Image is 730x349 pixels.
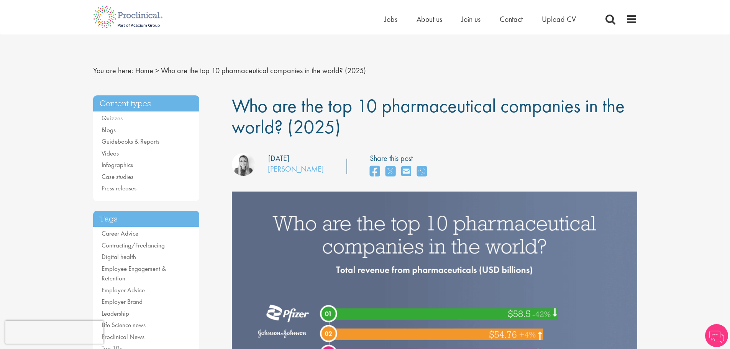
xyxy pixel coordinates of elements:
a: Press releases [102,184,136,192]
a: breadcrumb link [135,66,153,75]
a: Blogs [102,126,116,134]
h3: Tags [93,211,200,227]
span: Who are the top 10 pharmaceutical companies in the world? (2025) [232,93,625,139]
a: share on email [401,164,411,180]
a: Quizzes [102,114,123,122]
label: Share this post [370,153,431,164]
a: share on twitter [386,164,395,180]
a: About us [417,14,442,24]
a: Join us [461,14,481,24]
a: Career Advice [102,229,138,238]
a: Contracting/Freelancing [102,241,165,249]
span: Who are the top 10 pharmaceutical companies in the world? (2025) [161,66,366,75]
a: Case studies [102,172,133,181]
img: Hannah Burke [232,153,255,176]
a: share on whats app [417,164,427,180]
a: Videos [102,149,119,157]
a: Employer Advice [102,286,145,294]
img: Chatbot [705,324,728,347]
a: share on facebook [370,164,380,180]
iframe: reCAPTCHA [5,321,103,344]
a: Jobs [384,14,397,24]
a: Contact [500,14,523,24]
a: [PERSON_NAME] [268,164,324,174]
a: Employer Brand [102,297,143,306]
span: > [155,66,159,75]
span: You are here: [93,66,133,75]
a: Upload CV [542,14,576,24]
a: Life Science news [102,321,146,329]
a: Infographics [102,161,133,169]
a: Digital health [102,252,136,261]
a: Guidebooks & Reports [102,137,159,146]
div: [DATE] [268,153,289,164]
a: Employee Engagement & Retention [102,264,166,283]
a: Leadership [102,309,129,318]
h3: Content types [93,95,200,112]
a: Proclinical News [102,333,144,341]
